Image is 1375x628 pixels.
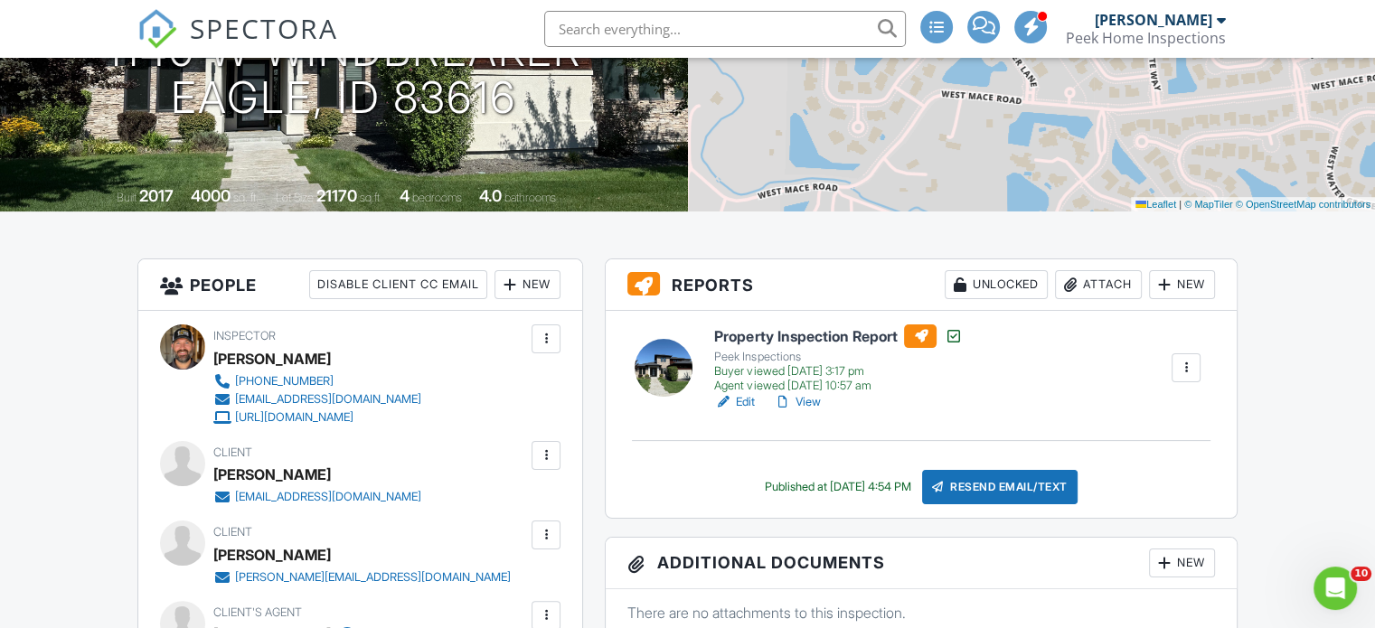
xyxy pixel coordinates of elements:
a: © MapTiler [1184,199,1233,210]
div: Disable Client CC Email [309,270,487,299]
span: | [1179,199,1182,210]
span: Client [213,525,252,539]
div: Peek Inspections [714,350,962,364]
h1: 1140 W Windbreaker Eagle, ID 83616 [106,27,582,123]
div: [PERSON_NAME] [1095,11,1212,29]
div: [PERSON_NAME] [213,541,331,568]
div: 4000 [191,186,231,205]
div: New [494,270,560,299]
a: SPECTORA [137,24,338,62]
div: 2017 [139,186,174,205]
div: [PHONE_NUMBER] [235,374,334,389]
a: [PERSON_NAME][EMAIL_ADDRESS][DOMAIN_NAME] [213,568,511,586]
span: 10 [1351,567,1371,581]
iframe: Intercom live chat [1314,567,1357,610]
span: sq.ft. [360,191,382,204]
a: Property Inspection Report Peek Inspections Buyer viewed [DATE] 3:17 pm Agent viewed [DATE] 10:57 am [714,324,962,393]
div: [PERSON_NAME] [213,345,331,372]
span: SPECTORA [190,9,338,47]
a: [EMAIL_ADDRESS][DOMAIN_NAME] [213,488,421,506]
a: © OpenStreetMap contributors [1236,199,1370,210]
a: [EMAIL_ADDRESS][DOMAIN_NAME] [213,390,421,408]
div: Resend Email/Text [922,470,1078,504]
div: [EMAIL_ADDRESS][DOMAIN_NAME] [235,392,421,407]
span: Lot Size [276,191,314,204]
h3: Reports [606,259,1237,311]
h6: Property Inspection Report [714,324,962,348]
a: [PHONE_NUMBER] [213,372,421,390]
h3: Additional Documents [606,538,1237,589]
div: Attach [1055,270,1142,299]
div: 4 [400,186,410,205]
a: [URL][DOMAIN_NAME] [213,408,421,426]
div: Peek Home Inspections [1066,29,1226,47]
div: [URL][DOMAIN_NAME] [235,410,353,425]
span: Inspector [213,329,276,342]
div: New [1149,548,1215,577]
div: [PERSON_NAME] [213,461,331,488]
a: View [773,393,820,411]
span: bedrooms [412,191,462,204]
span: Built [117,191,137,204]
a: Edit [714,393,755,411]
div: [PERSON_NAME][EMAIL_ADDRESS][DOMAIN_NAME] [235,570,511,585]
span: Client [213,445,252,459]
a: Leaflet [1135,199,1176,210]
div: [EMAIL_ADDRESS][DOMAIN_NAME] [235,490,421,504]
div: 21170 [316,186,357,205]
span: Client's Agent [213,605,302,619]
span: bathrooms [504,191,556,204]
h3: People [138,259,582,311]
div: Agent viewed [DATE] 10:57 am [714,379,962,393]
div: Buyer viewed [DATE] 3:17 pm [714,364,962,379]
div: New [1149,270,1215,299]
input: Search everything... [544,11,906,47]
img: The Best Home Inspection Software - Spectora [137,9,177,49]
div: Unlocked [945,270,1048,299]
p: There are no attachments to this inspection. [627,603,1215,623]
div: 4.0 [479,186,502,205]
div: Published at [DATE] 4:54 PM [765,480,911,494]
span: sq. ft. [233,191,259,204]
